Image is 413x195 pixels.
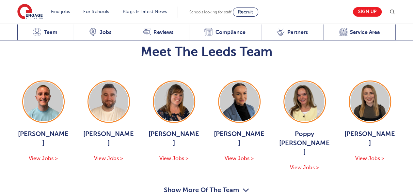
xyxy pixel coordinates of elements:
span: Jobs [100,29,111,36]
img: Poppy Burnside [285,82,324,121]
span: Team [44,29,57,36]
span: [PERSON_NAME] [148,129,200,148]
a: [PERSON_NAME] View Jobs > [344,81,396,163]
span: Compliance [215,29,245,36]
img: Joanne Wright [154,82,194,121]
span: Schools looking for staff [189,10,231,14]
img: George Dignam [24,82,63,121]
span: Service Area [350,29,380,36]
span: View Jobs > [94,156,123,161]
a: Compliance [189,24,261,40]
img: Chris Rushton [89,82,128,121]
span: Partners [287,29,308,36]
span: [PERSON_NAME] [17,129,70,148]
span: View Jobs > [290,165,319,171]
span: [PERSON_NAME] [213,129,265,148]
a: [PERSON_NAME] View Jobs > [213,81,265,163]
a: Partners [261,24,324,40]
a: Recruit [233,7,258,17]
a: For Schools [83,9,109,14]
a: Jobs [73,24,127,40]
a: [PERSON_NAME] View Jobs > [148,81,200,163]
span: View Jobs > [355,156,384,161]
span: Poppy [PERSON_NAME] [278,129,331,157]
a: [PERSON_NAME] View Jobs > [83,81,135,163]
a: Poppy [PERSON_NAME] View Jobs > [278,81,331,172]
a: Blogs & Latest News [123,9,167,14]
a: Service Area [324,24,396,40]
a: [PERSON_NAME] View Jobs > [17,81,70,163]
span: View Jobs > [29,156,58,161]
span: [PERSON_NAME] [344,129,396,148]
span: Recruit [238,9,253,14]
a: Reviews [127,24,189,40]
img: Holly Johnson [220,82,259,121]
span: Reviews [153,29,173,36]
span: View Jobs > [159,156,188,161]
span: [PERSON_NAME] [83,129,135,148]
a: Sign up [353,7,382,17]
a: Team [17,24,73,40]
img: Engage Education [17,4,43,20]
span: View Jobs > [225,156,254,161]
a: Find jobs [51,9,70,14]
img: Layla McCosker [350,82,389,121]
h2: Meet The Leeds Team [17,44,396,60]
